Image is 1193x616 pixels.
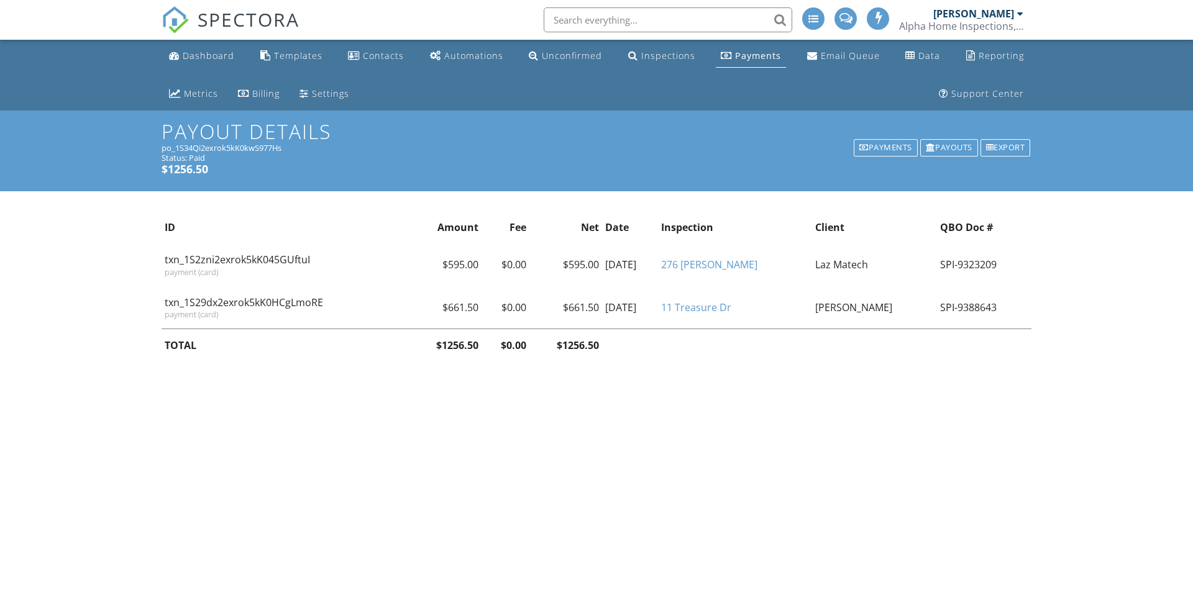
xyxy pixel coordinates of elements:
td: txn_1S29dx2exrok5kK0HCgLmoRE [162,286,409,329]
th: Amount [409,211,482,243]
div: Settings [312,88,349,99]
a: Payouts [919,138,979,158]
th: ID [162,211,409,243]
td: $661.50 [529,286,602,329]
a: Support Center [934,83,1029,106]
th: TOTAL [162,329,409,362]
a: Billing [233,83,285,106]
a: SPECTORA [162,17,299,43]
div: Email Queue [821,50,880,61]
th: $1256.50 [409,329,482,362]
div: Alpha Home Inspections, LLC [899,20,1023,32]
a: 276 [PERSON_NAME] [661,258,757,271]
a: Email Queue [802,45,885,68]
div: payment (card) [165,267,406,277]
div: Dashboard [183,50,234,61]
a: Metrics [164,83,223,106]
th: Inspection [658,211,812,243]
div: Reporting [979,50,1024,61]
a: Settings [295,83,354,106]
div: Status: Paid [162,153,1031,163]
th: Client [812,211,937,243]
td: $595.00 [529,243,602,286]
td: $595.00 [409,243,482,286]
input: Search everything... [544,7,792,32]
th: Date [602,211,658,243]
th: QBO Doc # [937,211,1031,243]
td: $661.50 [409,286,482,329]
a: Payments [716,45,786,68]
div: payment (card) [165,309,406,319]
div: Unconfirmed [542,50,602,61]
td: SPI-9388643 [937,286,1031,329]
div: Inspections [641,50,695,61]
h1: Payout Details [162,120,1031,142]
a: Automations (Advanced) [425,45,508,68]
div: Metrics [184,88,218,99]
a: Reporting [961,45,1029,68]
a: Export [979,138,1032,158]
td: [PERSON_NAME] [812,286,937,329]
td: Laz Matech [812,243,937,286]
a: Data [900,45,945,68]
th: Fee [482,211,529,243]
div: Contacts [363,50,404,61]
td: $0.00 [482,243,529,286]
a: Inspections [623,45,700,68]
div: Payments [735,50,781,61]
td: SPI-9323209 [937,243,1031,286]
th: Net [529,211,602,243]
div: Billing [252,88,280,99]
a: 11 Treasure Dr [661,301,731,314]
th: $0.00 [482,329,529,362]
th: $1256.50 [529,329,602,362]
h5: $1256.50 [162,163,1031,175]
div: Automations [444,50,503,61]
a: Payments [852,138,919,158]
td: txn_1S2zni2exrok5kK045GUftuI [162,243,409,286]
div: Templates [274,50,322,61]
span: SPECTORA [198,6,299,32]
div: Export [980,139,1031,156]
div: po_1S34Qi2exrok5kK0kwS977Hs [162,143,1031,153]
div: Payouts [920,139,978,156]
div: Payments [854,139,918,156]
img: The Best Home Inspection Software - Spectora [162,6,189,34]
a: Templates [255,45,327,68]
a: Unconfirmed [524,45,607,68]
div: Data [918,50,940,61]
td: [DATE] [602,286,658,329]
div: Support Center [951,88,1024,99]
td: [DATE] [602,243,658,286]
div: [PERSON_NAME] [933,7,1014,20]
a: Contacts [343,45,409,68]
td: $0.00 [482,286,529,329]
a: Dashboard [164,45,239,68]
